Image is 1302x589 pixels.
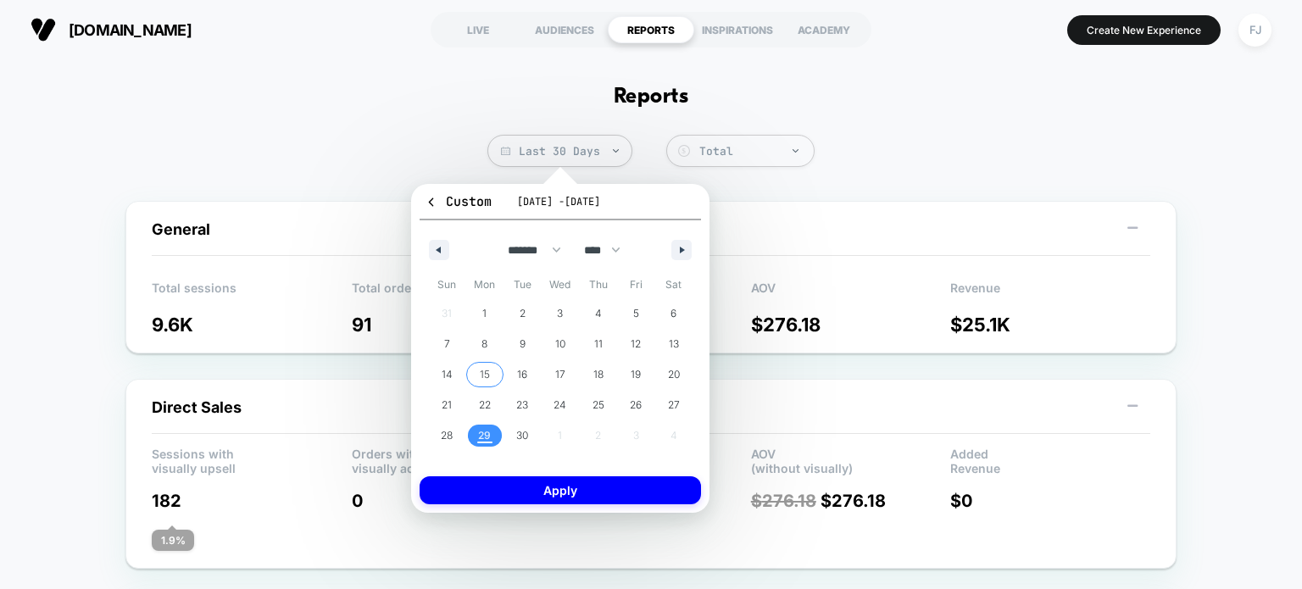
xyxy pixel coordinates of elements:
[542,329,580,359] button: 10
[352,491,552,511] p: 0
[613,149,619,153] img: end
[444,329,450,359] span: 7
[152,491,352,511] p: 182
[25,16,197,43] button: [DOMAIN_NAME]
[579,298,617,329] button: 4
[594,329,603,359] span: 11
[69,21,192,39] span: [DOMAIN_NAME]
[595,298,602,329] span: 4
[31,17,56,42] img: Visually logo
[521,16,608,43] div: AUDIENCES
[520,298,526,329] span: 2
[751,281,951,306] p: AOV
[481,329,487,359] span: 8
[614,85,688,109] h1: Reports
[593,359,604,390] span: 18
[352,447,552,472] p: Orders with visually added products
[504,420,542,451] button: 30
[579,359,617,390] button: 18
[352,314,552,336] p: 91
[487,135,632,167] span: Last 30 Days
[579,271,617,298] span: Thu
[516,420,528,451] span: 30
[504,359,542,390] button: 16
[152,220,210,238] span: General
[751,491,951,511] p: $ 276.18
[699,144,805,158] div: Total
[428,271,466,298] span: Sun
[950,491,1150,511] p: $ 0
[751,314,951,336] p: $ 276.18
[617,390,655,420] button: 26
[504,298,542,329] button: 2
[428,359,466,390] button: 14
[152,530,194,551] div: 1.9 %
[555,359,565,390] span: 17
[694,16,781,43] div: INSPIRATIONS
[466,420,504,451] button: 29
[542,298,580,329] button: 3
[633,298,639,329] span: 5
[654,329,693,359] button: 13
[466,271,504,298] span: Mon
[466,390,504,420] button: 22
[478,420,491,451] span: 29
[669,329,679,359] span: 13
[654,298,693,329] button: 6
[654,359,693,390] button: 20
[630,390,642,420] span: 26
[670,298,676,329] span: 6
[352,281,552,306] p: Total orders
[751,491,816,511] span: $ 276.18
[579,390,617,420] button: 25
[542,390,580,420] button: 24
[466,298,504,329] button: 1
[682,147,686,155] tspan: $
[617,298,655,329] button: 5
[516,390,528,420] span: 23
[435,16,521,43] div: LIVE
[654,271,693,298] span: Sat
[152,281,352,306] p: Total sessions
[428,329,466,359] button: 7
[517,359,527,390] span: 16
[579,329,617,359] button: 11
[504,329,542,359] button: 9
[668,359,680,390] span: 20
[482,298,487,329] span: 1
[152,314,352,336] p: 9.6K
[425,193,492,210] span: Custom
[517,195,600,208] span: [DATE] - [DATE]
[1233,13,1277,47] button: FJ
[793,149,798,153] img: end
[950,447,1150,472] p: Added Revenue
[420,192,701,220] button: Custom[DATE] -[DATE]
[608,16,694,43] div: REPORTS
[557,298,563,329] span: 3
[617,359,655,390] button: 19
[542,271,580,298] span: Wed
[466,329,504,359] button: 8
[152,447,352,472] p: Sessions with visually upsell
[504,390,542,420] button: 23
[504,271,542,298] span: Tue
[631,359,641,390] span: 19
[950,314,1150,336] p: $ 25.1K
[428,420,466,451] button: 28
[442,359,453,390] span: 14
[480,359,490,390] span: 15
[1067,15,1221,45] button: Create New Experience
[1238,14,1271,47] div: FJ
[617,271,655,298] span: Fri
[428,390,466,420] button: 21
[442,390,452,420] span: 21
[654,390,693,420] button: 27
[593,390,604,420] span: 25
[950,281,1150,306] p: Revenue
[617,329,655,359] button: 12
[420,476,701,504] button: Apply
[751,447,951,472] p: AOV (without visually)
[554,390,566,420] span: 24
[555,329,565,359] span: 10
[542,359,580,390] button: 17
